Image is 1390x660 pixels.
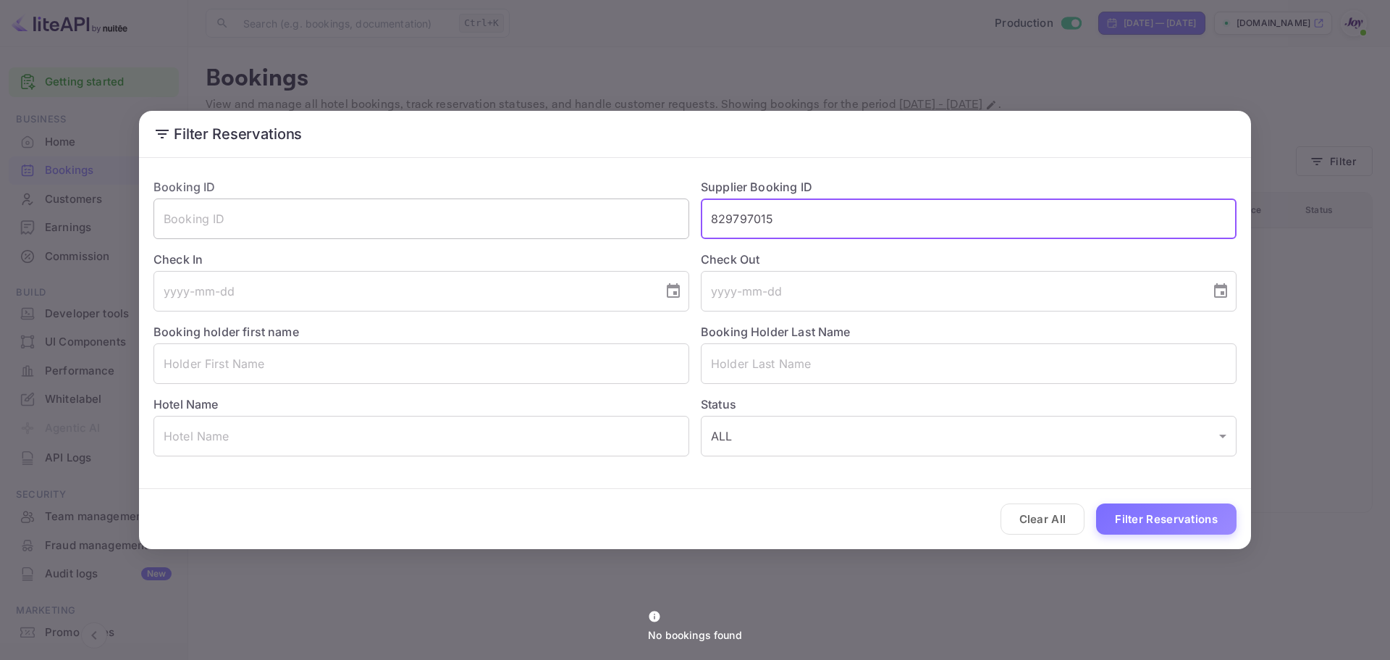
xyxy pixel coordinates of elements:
[701,416,1237,456] div: ALL
[1096,504,1237,535] button: Filter Reservations
[1206,277,1235,306] button: Choose date
[153,271,653,312] input: yyyy-mm-dd
[153,343,689,384] input: Holder First Name
[701,199,1237,239] input: Supplier Booking ID
[701,251,1237,268] label: Check Out
[153,199,689,239] input: Booking ID
[701,180,812,194] label: Supplier Booking ID
[153,180,216,194] label: Booking ID
[701,343,1237,384] input: Holder Last Name
[153,397,219,412] label: Hotel Name
[1001,504,1085,535] button: Clear All
[701,271,1200,312] input: yyyy-mm-dd
[153,325,299,339] label: Booking holder first name
[139,111,1251,157] h2: Filter Reservations
[701,396,1237,413] label: Status
[153,416,689,456] input: Hotel Name
[153,251,689,268] label: Check In
[701,325,851,339] label: Booking Holder Last Name
[659,277,688,306] button: Choose date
